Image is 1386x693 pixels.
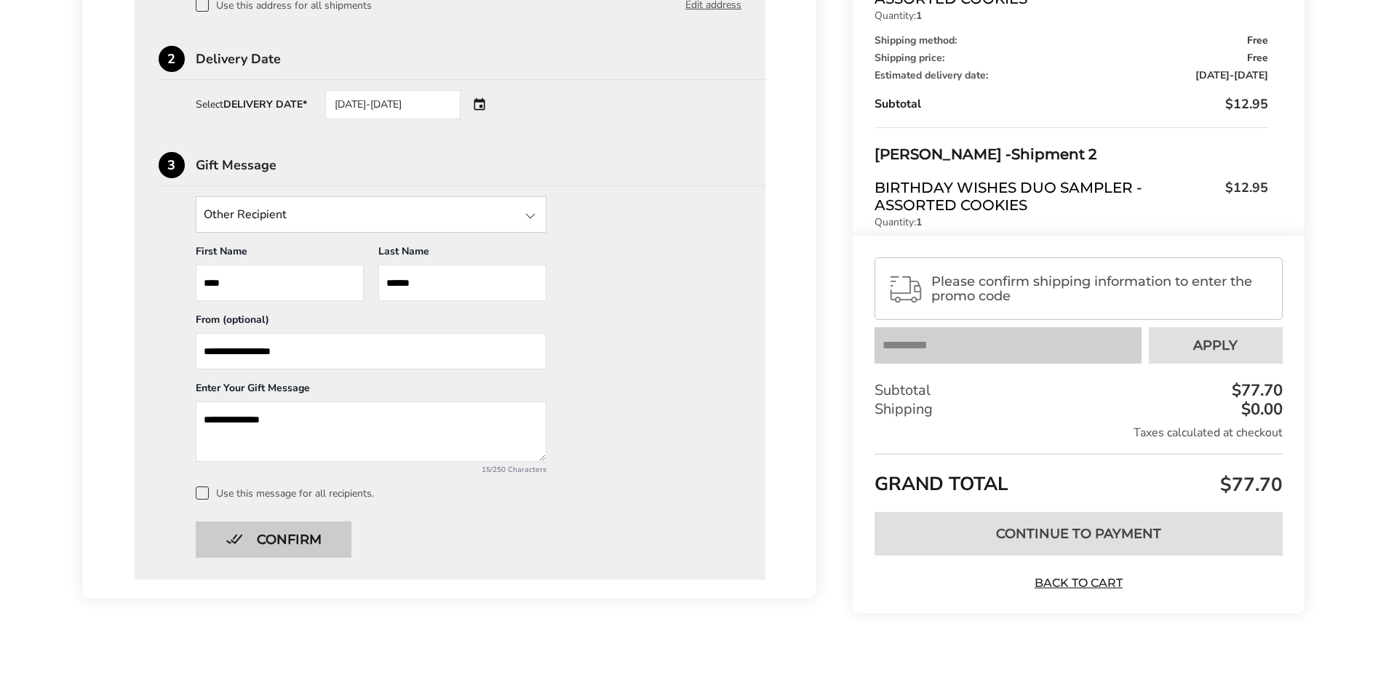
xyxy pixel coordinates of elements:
div: Shipping [875,401,1282,420]
label: Use this message for all recipients. [196,486,742,500]
span: - [1195,71,1268,81]
a: Birthday Wishes Duo Sampler - Assorted Cookies$12.95 [875,179,1267,214]
input: From [196,333,546,369]
strong: DELIVERY DATE* [223,97,307,111]
div: Shipping method: [875,36,1267,46]
div: Last Name [378,244,546,265]
span: [DATE] [1234,68,1268,82]
input: First Name [196,265,364,301]
button: Apply [1149,328,1283,364]
textarea: Add a message [196,401,546,462]
div: Taxes calculated at checkout [875,425,1282,441]
div: 2 [159,46,185,72]
div: Gift Message [196,159,766,172]
div: $0.00 [1238,402,1283,418]
span: $12.95 [1218,179,1268,210]
div: From (optional) [196,313,546,333]
span: Free [1247,36,1268,46]
div: GRAND TOTAL [875,454,1282,502]
div: Select [196,100,307,110]
div: Estimated delivery date: [875,71,1267,81]
span: Free [1247,53,1268,63]
span: [PERSON_NAME] - [875,145,1011,163]
div: 3 [159,152,185,178]
strong: 1 [916,215,922,229]
div: Shipment 2 [875,143,1267,167]
span: $77.70 [1216,472,1283,497]
button: Continue to Payment [875,512,1282,556]
div: Delivery Date [196,52,766,65]
span: Please confirm shipping information to enter the promo code [931,275,1269,304]
input: Last Name [378,265,546,301]
div: Subtotal [875,382,1282,401]
div: $77.70 [1228,383,1283,399]
span: [DATE] [1195,68,1230,82]
a: Back to Cart [1027,575,1129,591]
div: 15/250 Characters [196,465,546,475]
div: [DATE]-[DATE] [325,90,461,119]
div: Subtotal [875,95,1267,113]
button: Confirm button [196,521,351,558]
span: Birthday Wishes Duo Sampler - Assorted Cookies [875,179,1217,214]
strong: 1 [916,9,922,23]
div: Enter Your Gift Message [196,381,546,401]
p: Quantity: [875,217,1267,228]
input: State [196,196,546,233]
div: Shipping price: [875,53,1267,63]
p: Quantity: [875,11,1267,21]
div: First Name [196,244,364,265]
span: Apply [1193,340,1238,353]
span: $12.95 [1225,95,1268,113]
